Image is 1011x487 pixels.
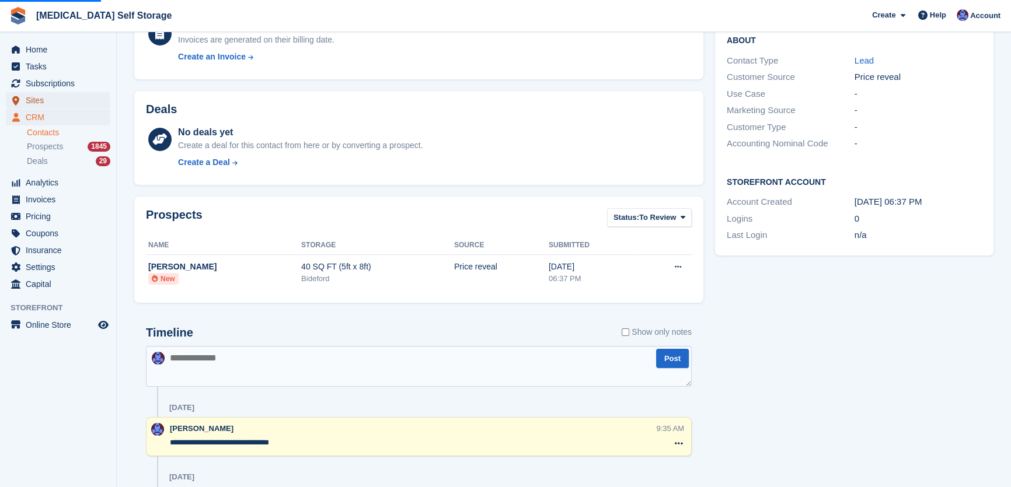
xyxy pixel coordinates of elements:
[855,55,874,65] a: Lead
[855,229,982,242] div: n/a
[957,9,968,21] img: Helen Walker
[146,236,301,255] th: Name
[727,34,982,45] h2: About
[96,156,110,166] div: 29
[178,156,423,169] a: Create a Deal
[727,87,855,101] div: Use Case
[6,92,110,108] a: menu
[727,71,855,84] div: Customer Source
[6,41,110,58] a: menu
[178,51,246,63] div: Create an Invoice
[6,242,110,258] a: menu
[930,9,946,21] span: Help
[27,127,110,138] a: Contacts
[11,302,116,314] span: Storefront
[727,54,855,68] div: Contact Type
[151,423,164,436] img: Helen Walker
[855,195,982,209] div: [DATE] 06:37 PM
[169,472,194,482] div: [DATE]
[148,273,179,285] li: New
[178,125,423,139] div: No deals yet
[6,58,110,75] a: menu
[26,75,96,92] span: Subscriptions
[454,261,549,273] div: Price reveal
[27,141,63,152] span: Prospects
[454,236,549,255] th: Source
[26,259,96,275] span: Settings
[26,208,96,225] span: Pricing
[26,191,96,208] span: Invoices
[855,87,982,101] div: -
[549,261,638,273] div: [DATE]
[6,75,110,92] a: menu
[727,195,855,209] div: Account Created
[727,212,855,226] div: Logins
[27,141,110,153] a: Prospects 1845
[178,51,334,63] a: Create an Invoice
[26,242,96,258] span: Insurance
[6,109,110,125] a: menu
[152,352,165,365] img: Helen Walker
[301,236,454,255] th: Storage
[970,10,1000,22] span: Account
[622,326,629,338] input: Show only notes
[26,58,96,75] span: Tasks
[855,121,982,134] div: -
[26,317,96,333] span: Online Store
[549,236,638,255] th: Submitted
[613,212,639,223] span: Status:
[6,259,110,275] a: menu
[26,41,96,58] span: Home
[146,208,203,230] h2: Prospects
[549,273,638,285] div: 06:37 PM
[656,423,684,434] div: 9:35 AM
[178,156,230,169] div: Create a Deal
[855,137,982,150] div: -
[6,276,110,292] a: menu
[607,208,692,227] button: Status: To Review
[301,261,454,273] div: 40 SQ FT (5ft x 8ft)
[26,225,96,241] span: Coupons
[6,317,110,333] a: menu
[727,104,855,117] div: Marketing Source
[6,225,110,241] a: menu
[6,208,110,225] a: menu
[27,156,48,167] span: Deals
[146,326,193,339] h2: Timeline
[178,34,334,46] div: Invoices are generated on their billing date.
[170,424,233,433] span: [PERSON_NAME]
[26,109,96,125] span: CRM
[872,9,895,21] span: Create
[656,349,689,368] button: Post
[169,403,194,412] div: [DATE]
[6,191,110,208] a: menu
[32,6,176,25] a: [MEDICAL_DATA] Self Storage
[9,7,27,24] img: stora-icon-8386f47178a22dfd0bd8f6a31ec36ba5ce8667c1dd55bd0f319d3a0aa187defe.svg
[96,318,110,332] a: Preview store
[27,155,110,167] a: Deals 29
[26,174,96,191] span: Analytics
[622,326,692,338] label: Show only notes
[178,139,423,152] div: Create a deal for this contact from here or by converting a prospect.
[855,212,982,226] div: 0
[301,273,454,285] div: Bideford
[727,137,855,150] div: Accounting Nominal Code
[855,104,982,117] div: -
[26,92,96,108] span: Sites
[148,261,301,273] div: [PERSON_NAME]
[727,176,982,187] h2: Storefront Account
[146,103,177,116] h2: Deals
[855,71,982,84] div: Price reveal
[639,212,676,223] span: To Review
[88,142,110,152] div: 1845
[26,276,96,292] span: Capital
[6,174,110,191] a: menu
[727,229,855,242] div: Last Login
[727,121,855,134] div: Customer Type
